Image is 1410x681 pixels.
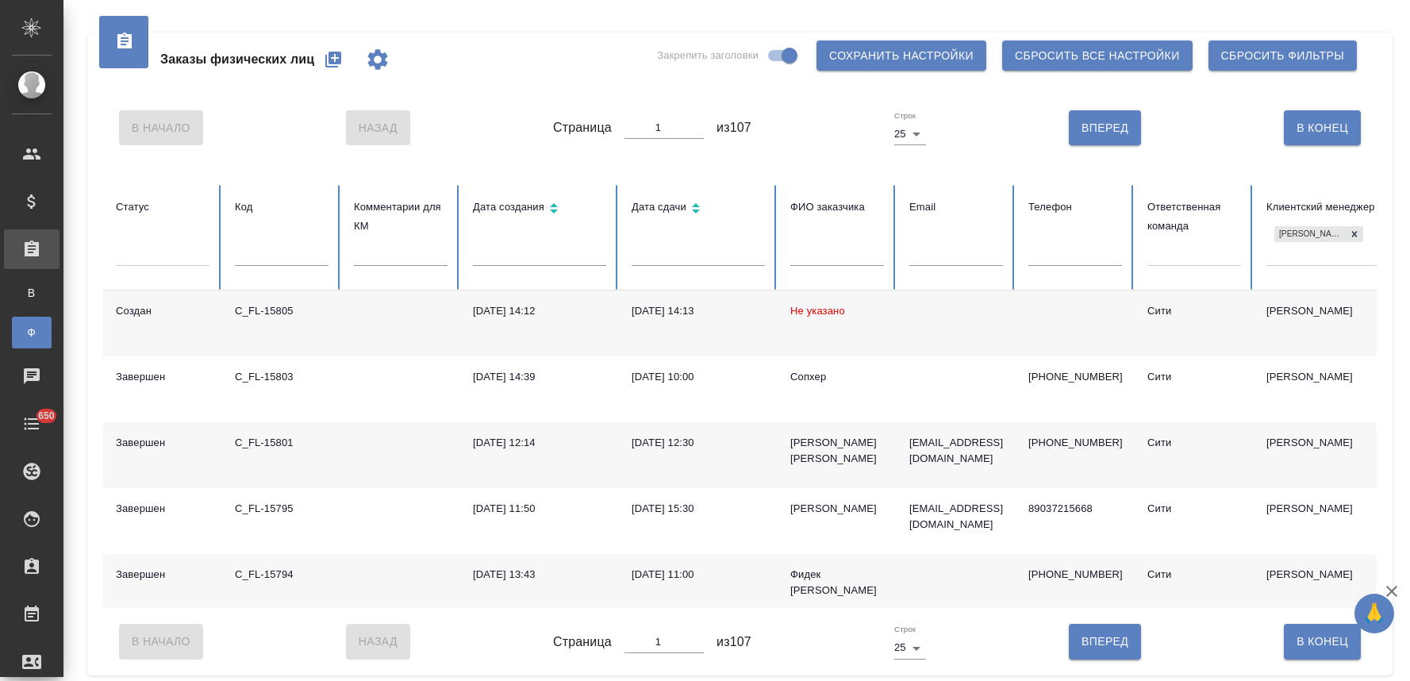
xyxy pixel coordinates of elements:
[790,501,884,517] div: [PERSON_NAME]
[1082,118,1128,138] span: Вперед
[632,303,765,319] div: [DATE] 14:13
[235,501,328,517] div: C_FL-15795
[1284,624,1361,659] button: В Конец
[473,303,606,319] div: [DATE] 14:12
[116,369,209,385] div: Завершен
[235,567,328,583] div: C_FL-15794
[1354,594,1394,633] button: 🙏
[20,325,44,340] span: Ф
[717,118,751,137] span: из 107
[1147,303,1241,319] div: Сити
[235,198,328,217] div: Код
[632,198,765,221] div: Сортировка
[160,50,314,69] span: Заказы физических лиц
[473,567,606,583] div: [DATE] 13:43
[116,303,209,319] div: Создан
[632,369,765,385] div: [DATE] 10:00
[553,118,612,137] span: Страница
[1028,435,1122,451] p: [PHONE_NUMBER]
[314,40,352,79] button: Создать
[1147,369,1241,385] div: Сити
[553,633,612,652] span: Страница
[4,404,60,444] a: 650
[909,501,1003,533] p: [EMAIL_ADDRESS][DOMAIN_NAME]
[632,435,765,451] div: [DATE] 12:30
[1297,632,1348,652] span: В Конец
[1208,40,1357,71] button: Сбросить фильтры
[632,567,765,583] div: [DATE] 11:00
[632,501,765,517] div: [DATE] 15:30
[1082,632,1128,652] span: Вперед
[1284,110,1361,145] button: В Конец
[1147,198,1241,236] div: Ответственная команда
[1297,118,1348,138] span: В Конец
[1069,110,1141,145] button: Вперед
[116,567,209,583] div: Завершен
[909,435,1003,467] p: [EMAIL_ADDRESS][DOMAIN_NAME]
[473,435,606,451] div: [DATE] 12:14
[1069,624,1141,659] button: Вперед
[116,435,209,451] div: Завершен
[116,501,209,517] div: Завершен
[790,198,884,217] div: ФИО заказчика
[12,317,52,348] a: Ф
[20,285,44,301] span: В
[29,408,64,424] span: 650
[1002,40,1193,71] button: Сбросить все настройки
[1147,501,1241,517] div: Сити
[790,435,884,467] div: [PERSON_NAME] [PERSON_NAME]
[894,112,916,120] label: Строк
[829,46,974,66] span: Сохранить настройки
[1028,567,1122,583] p: [PHONE_NUMBER]
[657,48,759,63] span: Закрепить заголовки
[1274,226,1346,243] div: [PERSON_NAME]
[1028,198,1122,217] div: Телефон
[1266,198,1400,217] div: Клиентский менеджер
[1028,501,1122,517] p: 89037215668
[1028,369,1122,385] p: [PHONE_NUMBER]
[894,637,926,659] div: 25
[1147,567,1241,583] div: Сити
[473,501,606,517] div: [DATE] 11:50
[790,305,845,317] span: Не указано
[1221,46,1344,66] span: Сбросить фильтры
[473,198,606,221] div: Сортировка
[473,369,606,385] div: [DATE] 14:39
[354,198,448,236] div: Комментарии для КМ
[717,633,751,652] span: из 107
[1015,46,1180,66] span: Сбросить все настройки
[235,303,328,319] div: C_FL-15805
[235,369,328,385] div: C_FL-15803
[790,369,884,385] div: Сопхер
[894,123,926,145] div: 25
[816,40,986,71] button: Сохранить настройки
[12,277,52,309] a: В
[116,198,209,217] div: Статус
[894,625,916,633] label: Строк
[235,435,328,451] div: C_FL-15801
[909,198,1003,217] div: Email
[790,567,884,598] div: Фидек [PERSON_NAME]
[1361,597,1388,630] span: 🙏
[1147,435,1241,451] div: Сити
